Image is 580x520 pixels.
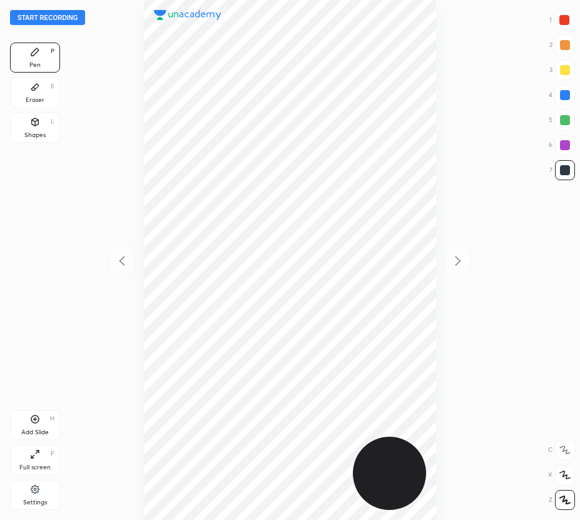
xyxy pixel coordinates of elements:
[549,35,575,55] div: 2
[549,490,575,510] div: Z
[51,48,54,54] div: P
[23,499,47,506] div: Settings
[549,10,574,30] div: 1
[50,415,54,422] div: H
[51,83,54,89] div: E
[548,440,575,460] div: C
[19,464,51,471] div: Full screen
[549,135,575,155] div: 6
[51,118,54,125] div: L
[10,10,85,25] button: Start recording
[51,451,54,457] div: F
[549,60,575,80] div: 3
[549,160,575,180] div: 7
[21,429,49,436] div: Add Slide
[26,97,44,103] div: Eraser
[24,132,46,138] div: Shapes
[548,465,575,485] div: X
[29,62,41,68] div: Pen
[549,110,575,130] div: 5
[154,10,221,20] img: logo.38c385cc.svg
[549,85,575,105] div: 4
